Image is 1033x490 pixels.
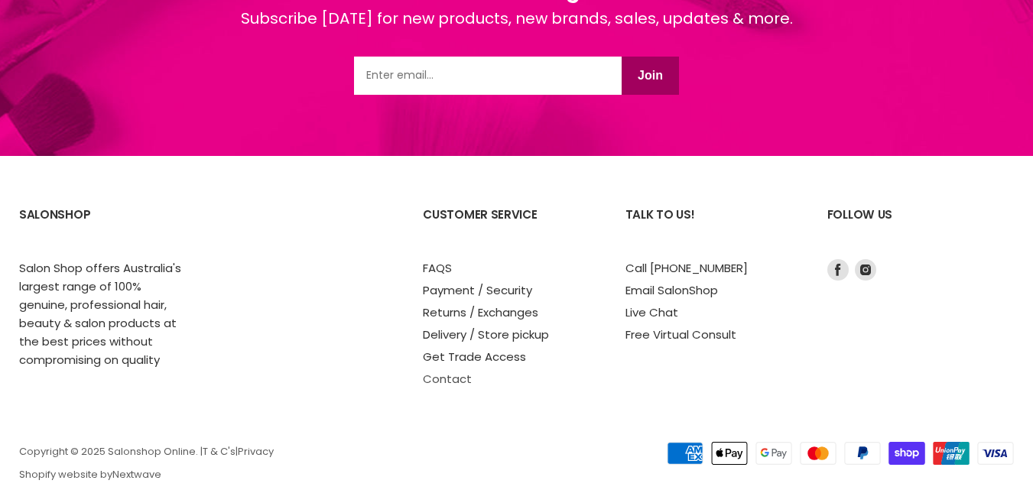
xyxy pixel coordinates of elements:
[625,304,678,320] a: Live Chat
[423,282,532,298] a: Payment / Security
[622,57,679,95] button: Join
[625,282,718,298] a: Email SalonShop
[19,196,190,259] h2: SalonShop
[423,349,526,365] a: Get Trade Access
[625,326,736,342] a: Free Virtual Consult
[241,7,793,57] div: Subscribe [DATE] for new products, new brands, sales, updates & more.
[423,326,549,342] a: Delivery / Store pickup
[354,57,622,95] input: Email
[423,260,452,276] a: FAQS
[625,196,797,259] h2: Talk to us!
[112,467,161,482] a: Nextwave
[19,446,606,481] p: Copyright © 2025 Salonshop Online. | | Shopify website by
[19,259,190,369] p: Salon Shop offers Australia's largest range of 100% genuine, professional hair, beauty & salon pr...
[625,260,748,276] a: Call [PHONE_NUMBER]
[423,196,594,259] h2: Customer Service
[423,371,472,387] a: Contact
[423,304,538,320] a: Returns / Exchanges
[203,444,236,459] a: T & C's
[238,444,274,459] a: Privacy
[827,196,1014,259] h2: Follow us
